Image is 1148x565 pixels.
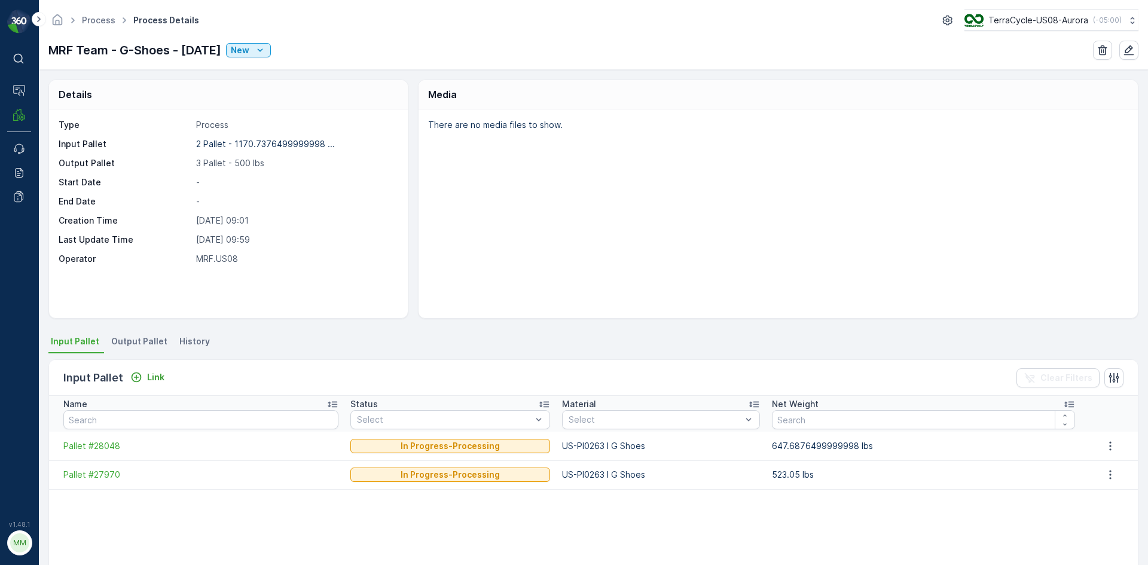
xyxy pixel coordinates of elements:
p: Clear Filters [1040,372,1092,384]
span: Process Details [131,14,201,26]
img: logo [7,10,31,33]
button: TerraCycle-US08-Aurora(-05:00) [964,10,1138,31]
p: Select [569,414,741,426]
td: 647.6876499999998 lbs [766,432,1082,460]
p: TerraCycle-US08-Aurora [988,14,1088,26]
img: image_ci7OI47.png [964,14,984,27]
p: Details [59,87,92,102]
p: Name [63,398,87,410]
button: Clear Filters [1016,368,1100,387]
p: - [196,196,395,207]
td: US-PI0263 I G Shoes [556,460,766,489]
p: Type [59,119,191,131]
p: MRF Team - G-Shoes - [DATE] [48,41,221,59]
span: History [179,335,210,347]
p: Operator [59,253,191,265]
p: Last Update Time [59,234,191,246]
p: [DATE] 09:01 [196,215,395,227]
button: Link [126,370,169,384]
span: Output Pallet [111,335,167,347]
td: 523.05 lbs [766,460,1082,489]
p: Media [428,87,457,102]
p: [DATE] 09:59 [196,234,395,246]
p: Net Weight [772,398,819,410]
p: There are no media files to show. [428,119,1125,131]
p: - [196,176,395,188]
p: Process [196,119,395,131]
button: MM [7,530,31,555]
p: End Date [59,196,191,207]
p: 2 Pallet - 1170.7376499999998 ... [196,139,335,149]
span: Input Pallet [51,335,99,347]
input: Search [63,410,338,429]
p: 3 Pallet - 500 lbs [196,157,395,169]
a: Pallet #28048 [63,440,338,452]
a: Homepage [51,18,64,28]
p: Input Pallet [63,369,123,386]
a: Process [82,15,115,25]
p: Start Date [59,176,191,188]
p: Input Pallet [59,138,191,150]
p: Status [350,398,378,410]
td: US-PI0263 I G Shoes [556,432,766,460]
button: In Progress-Processing [350,439,550,453]
p: MRF.US08 [196,253,395,265]
p: New [231,44,249,56]
input: Search [772,410,1076,429]
p: Output Pallet [59,157,191,169]
p: In Progress-Processing [401,440,500,452]
p: ( -05:00 ) [1093,16,1122,25]
p: Select [357,414,532,426]
button: New [226,43,271,57]
p: Link [147,371,164,383]
p: In Progress-Processing [401,469,500,481]
p: Creation Time [59,215,191,227]
a: Pallet #27970 [63,469,338,481]
p: Material [562,398,596,410]
span: v 1.48.1 [7,521,31,528]
div: MM [10,533,29,552]
button: In Progress-Processing [350,468,550,482]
